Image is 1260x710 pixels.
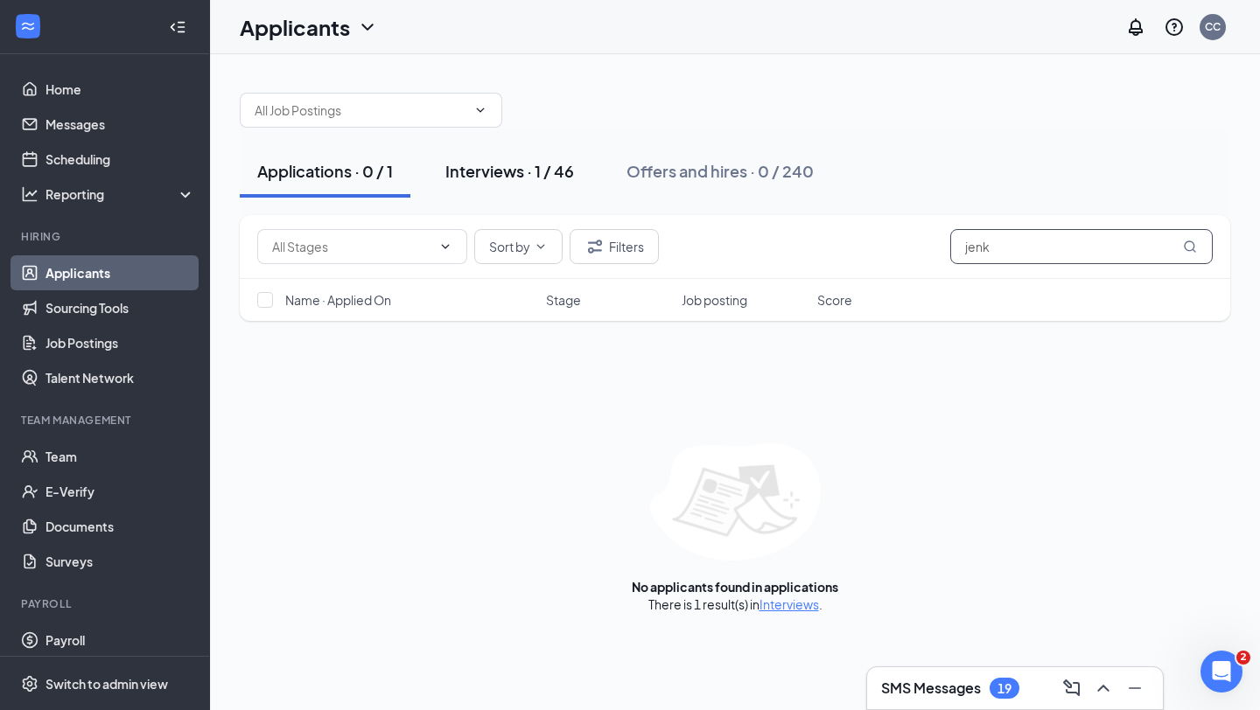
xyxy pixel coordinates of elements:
[357,17,378,38] svg: ChevronDown
[445,160,574,182] div: Interviews · 1 / 46
[1236,651,1250,665] span: 2
[489,240,530,253] span: Sort by
[438,240,452,254] svg: ChevronDown
[474,229,563,264] button: Sort byChevronDown
[1124,678,1145,699] svg: Minimize
[21,675,38,693] svg: Settings
[1125,17,1146,38] svg: Notifications
[169,18,186,36] svg: Collapse
[21,185,38,203] svg: Analysis
[45,72,195,107] a: Home
[45,623,195,658] a: Payroll
[1200,651,1242,693] iframe: Intercom live chat
[534,240,548,254] svg: ChevronDown
[759,596,819,612] a: Interviews
[45,185,196,203] div: Reporting
[272,237,431,256] input: All Stages
[1183,240,1197,254] svg: MagnifyingGlass
[817,291,852,309] span: Score
[45,474,195,509] a: E-Verify
[45,107,195,142] a: Messages
[21,229,192,244] div: Hiring
[950,229,1213,264] input: Search in applications
[682,291,747,309] span: Job posting
[473,103,487,117] svg: ChevronDown
[21,413,192,428] div: Team Management
[650,443,821,560] img: empty-state
[45,509,195,544] a: Documents
[45,360,195,395] a: Talent Network
[285,291,391,309] span: Name · Applied On
[45,544,195,579] a: Surveys
[1093,678,1114,699] svg: ChevronUp
[21,596,192,611] div: Payroll
[584,236,605,257] svg: Filter
[1061,678,1082,699] svg: ComposeMessage
[45,325,195,360] a: Job Postings
[45,290,195,325] a: Sourcing Tools
[546,291,581,309] span: Stage
[1164,17,1185,38] svg: QuestionInfo
[1058,674,1086,702] button: ComposeMessage
[45,255,195,290] a: Applicants
[881,679,981,698] h3: SMS Messages
[45,439,195,474] a: Team
[257,160,393,182] div: Applications · 0 / 1
[648,595,822,613] div: There is 1 result(s) in .
[45,142,195,177] a: Scheduling
[626,160,814,182] div: Offers and hires · 0 / 240
[240,12,350,42] h1: Applicants
[632,578,838,595] div: No applicants found in applications
[1121,674,1149,702] button: Minimize
[997,681,1011,696] div: 19
[1205,19,1221,34] div: CC
[45,675,168,693] div: Switch to admin view
[19,17,37,35] svg: WorkstreamLogo
[570,229,659,264] button: Filter Filters
[255,101,466,120] input: All Job Postings
[1089,674,1117,702] button: ChevronUp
